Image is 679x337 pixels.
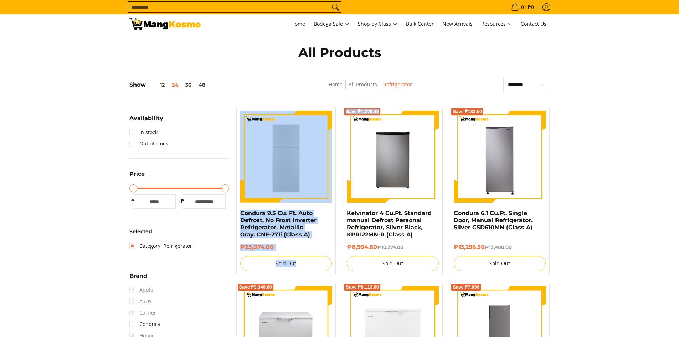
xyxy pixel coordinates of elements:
span: ASUS [129,296,152,307]
nav: Breadcrumbs [279,80,462,96]
span: 0 [520,5,525,10]
span: • [509,3,536,11]
del: ₱13,480.00 [485,244,512,250]
span: Save ₱7,096 [453,285,479,289]
a: Kelvinator 4 Cu.Ft. Standard manual Defrost Personal Refrigerator, Silver Black, KPR122MN-R (Clas... [347,210,432,238]
h6: ₱8,994.60 [347,244,439,251]
a: Condura [129,318,160,330]
del: ₱10,274.00 [377,244,403,250]
a: Category: Refrigerator [129,240,192,252]
a: Condura 9.5 Cu. Ft. Auto Defrost, No Frost Inverter Refrigerator, Metallic Gray, CNF-271i (Class A) [240,210,317,238]
a: Home [329,81,343,88]
span: Apple [129,284,153,296]
span: Bodega Sale [314,20,349,29]
span: ₱ [129,198,137,205]
button: 36 [182,82,195,88]
button: Sold Out [240,256,332,271]
img: All Products - Home Appliances Warehouse Sale l Mang Kosme Refrigerator | Page 3 [129,18,201,30]
a: Condura 6.1 Cu.Ft. Single Door, Manual Refrigerator. Silver CSD610MN (Class A) [454,210,533,231]
span: Brand [129,273,147,279]
nav: Main Menu [208,14,550,34]
h6: Selected [129,229,229,235]
a: Home [288,14,309,34]
span: Save ₱183.50 [453,109,482,114]
a: New Arrivals [439,14,476,34]
h5: Show [129,81,209,88]
button: Search [330,2,341,12]
a: Shop by Class [354,14,401,34]
summary: Open [129,171,145,182]
span: Contact Us [521,20,546,27]
h6: ₱13,296.50 [454,244,546,251]
span: Availability [129,116,163,121]
h6: ₱25,074.00 [240,244,332,251]
button: Sold Out [454,256,546,271]
span: Refrigerator [383,80,412,89]
a: Resources [478,14,516,34]
span: Bulk Center [406,20,434,27]
span: New Arrivals [442,20,473,27]
span: Save ₱8,113.60 [346,285,379,289]
span: ₱0 [527,5,535,10]
img: Condura 9.5 Cu. Ft. Auto Defrost, No Frost Inverter Refrigerator, Metallic Gray, CNF-271i (Class A) [240,111,332,203]
summary: Open [129,116,163,127]
a: Bodega Sale [310,14,353,34]
span: Price [129,171,145,177]
span: Save ₱1,279.40 [346,109,379,114]
span: Shop by Class [358,20,397,29]
img: Kelvinator 4 Cu.Ft. Standard manual Defrost Personal Refrigerator, Silver Black, KPR122MN-R (Clas... [347,111,439,203]
summary: Open [129,273,147,284]
button: 12 [146,82,168,88]
span: ₱ [179,198,186,205]
a: Bulk Center [402,14,437,34]
span: Home [291,20,305,27]
a: Out of stock [129,138,168,149]
span: Carrier [129,307,156,318]
a: In stock [129,127,158,138]
h1: All Products [201,45,479,61]
span: Resources [481,20,512,29]
img: Condura 6.1 Cu.Ft. Single Door, Manual Refrigerator. Silver CSD610MN (Class A) [454,111,546,203]
a: Contact Us [517,14,550,34]
span: Save ₱9,340.60 [239,285,272,289]
a: All Products [349,81,377,88]
button: Sold Out [347,256,439,271]
button: 24 [168,82,182,88]
button: 48 [195,82,209,88]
